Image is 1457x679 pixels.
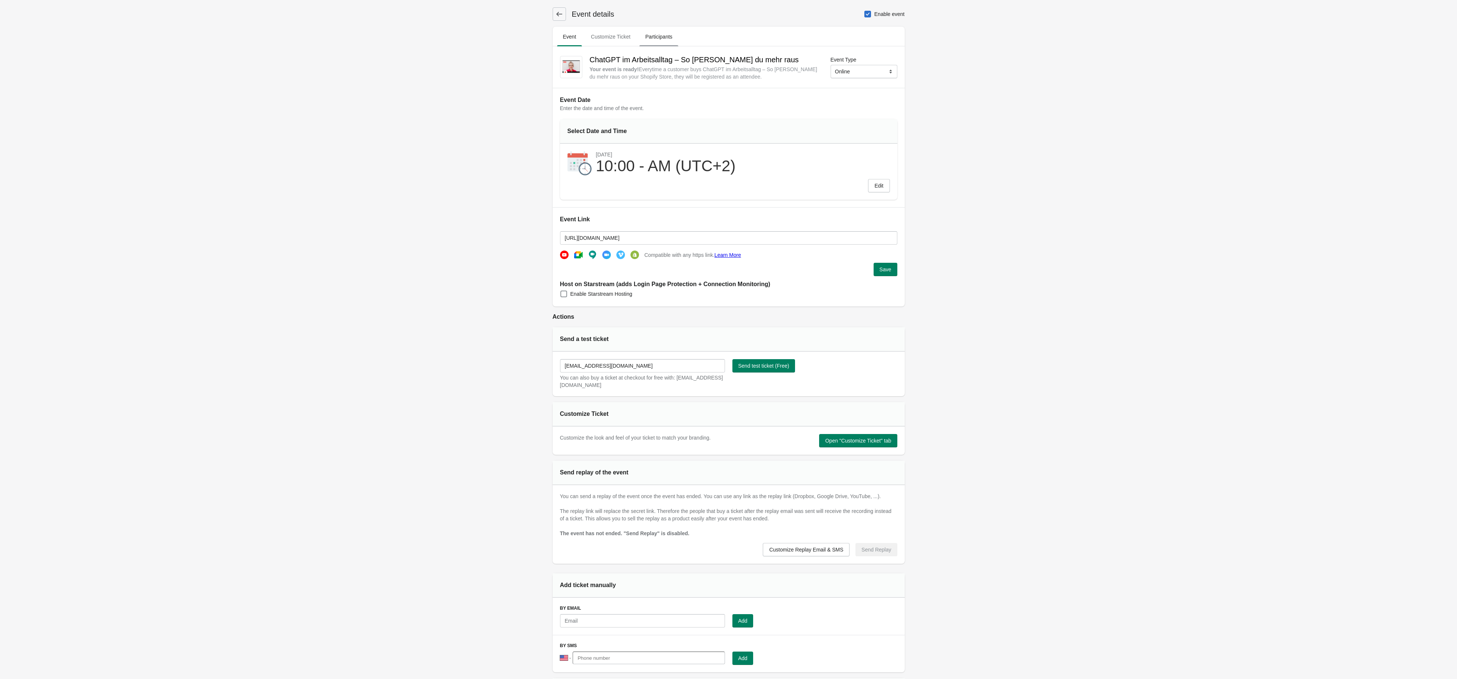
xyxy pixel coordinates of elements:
a: Learn More [715,252,741,258]
input: Email [560,614,725,627]
span: Enable Starstream Hosting [570,290,632,298]
h2: Host on Starstream (adds Login Page Protection + Connection Monitoring) [560,280,897,289]
span: Event [557,30,582,43]
label: Event Type [831,56,857,63]
div: Send replay of the event [560,468,661,477]
span: Send test ticket (Free) [738,363,789,369]
input: https://secret-url.com [560,231,897,245]
h3: By Email [560,605,897,611]
h2: ChatGPT im Arbeitsalltag – So [PERSON_NAME] du mehr raus [590,54,818,66]
div: 10:00 - AM (UTC+2) [596,158,736,174]
span: You can send a replay of the event once the event has ended. You can use any link as the replay l... [560,493,892,521]
div: Send a test ticket [560,335,661,344]
div: You can also buy a ticket at checkout for free with: [EMAIL_ADDRESS][DOMAIN_NAME] [560,374,725,389]
div: Add ticket manually [560,581,661,590]
button: Save [874,263,897,276]
img: zoom-d2aebb472394d9f99a89fc36b09dd972.png [602,251,611,259]
button: Open "Customize Ticket" tab [819,434,897,447]
b: The event has not ended. "Send Replay" is disabled. [560,530,689,536]
h2: Actions [553,312,905,321]
img: google-meeting-003a4ac0a6bd29934347c2d6ec0e8d4d.png [574,251,583,259]
h1: Event details [566,9,615,19]
span: Add [738,618,748,624]
span: Customize Ticket [585,30,636,43]
div: Select Date and Time [567,127,664,136]
img: vimeo-560bbffc7e56379122b0da8638c6b73a.png [616,251,625,259]
div: Everytime a customer buys ChatGPT im Arbeitsalltag – So [PERSON_NAME] du mehr raus on your Shopif... [590,66,818,80]
div: [DATE] [596,151,736,158]
button: Send test ticket (Free) [732,359,795,372]
strong: Your event is ready ! [590,66,639,72]
span: Edit [874,183,883,189]
button: Customize Replay Email & SMS [763,543,850,556]
span: Enter the date and time of the event. [560,105,644,111]
button: Add [732,614,754,627]
img: trans-Onlinekurs-Shopify-Live-ChatGPT-im-Arbeitsalltag.png [560,56,582,78]
button: Add [732,652,754,665]
span: Compatible with any https link. [645,251,741,259]
h2: Event Date [560,96,897,105]
input: Phone number [573,652,725,664]
span: Add [738,655,748,661]
img: shopify-b17b33348d1e82e582ef0e2c9e9faf47.png [630,251,639,259]
div: Customize Ticket [560,410,661,418]
img: calendar-9220d27974dede90758afcd34f990835.png [567,151,592,175]
input: test@email.com [560,359,725,372]
button: Edit [868,179,890,192]
span: Customize Replay Email & SMS [769,547,843,553]
img: hangout-ee6acdd14049546910bffd711ce10325.png [588,251,597,259]
img: youtube-b4f2b64af1b614ce26dc15ab005f3ec1.png [560,251,569,259]
span: Participants [639,30,678,43]
h2: Event Link [560,215,897,224]
span: Enable event [874,10,905,18]
span: Customize the look and feel of your ticket to match your branding. [560,435,711,441]
span: Open "Customize Ticket" tab [825,438,891,444]
h3: By SMS [560,643,897,649]
span: Save [880,266,891,272]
